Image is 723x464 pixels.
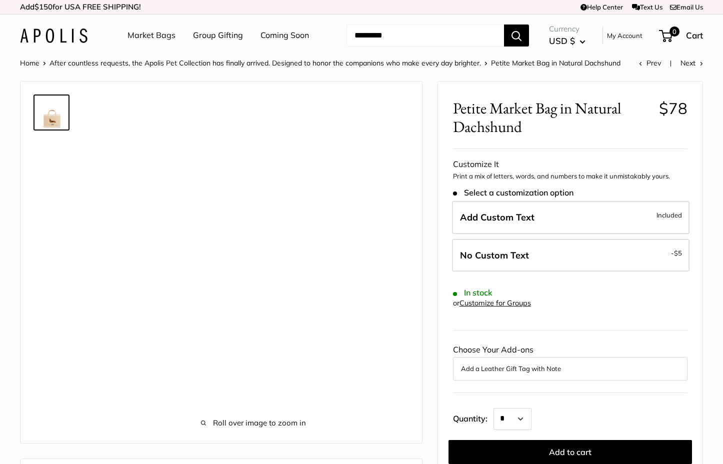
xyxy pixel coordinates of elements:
[656,209,682,221] span: Included
[632,3,662,11] a: Text Us
[49,58,481,67] a: After countless requests, the Apolis Pet Collection has finally arrived. Designed to honor the co...
[452,239,689,272] label: Leave Blank
[34,2,52,11] span: $150
[549,33,585,49] button: USD $
[453,188,573,197] span: Select a customization option
[33,134,69,170] a: Petite Market Bag in Natural Dachshund
[549,22,585,36] span: Currency
[660,27,703,43] a: 0 Cart
[33,94,69,130] a: Petite Market Bag in Natural Dachshund
[607,29,642,41] a: My Account
[33,174,69,210] a: description_The artist's desk in Ventura CA
[33,214,69,250] a: Petite Market Bag in Natural Dachshund
[33,374,69,410] a: Petite Market Bag in Natural Dachshund
[20,58,39,67] a: Home
[20,28,87,43] img: Apolis
[491,58,620,67] span: Petite Market Bag in Natural Dachshund
[453,296,531,310] div: or
[670,3,703,11] a: Email Us
[127,28,175,43] a: Market Bags
[504,24,529,46] button: Search
[260,28,309,43] a: Coming Soon
[452,201,689,234] label: Add Custom Text
[460,249,529,261] span: No Custom Text
[448,440,692,464] button: Add to cart
[680,58,703,67] a: Next
[453,171,687,181] p: Print a mix of letters, words, and numbers to make it unmistakably yours.
[33,294,69,330] a: description_Elevated any trip to the market
[453,99,651,136] span: Petite Market Bag in Natural Dachshund
[453,342,687,380] div: Choose Your Add-ons
[453,157,687,172] div: Customize It
[459,298,531,307] a: Customize for Groups
[35,96,67,128] img: Petite Market Bag in Natural Dachshund
[33,334,69,370] a: description_Side view of the Petite Market Bag
[20,56,620,69] nav: Breadcrumb
[580,3,623,11] a: Help Center
[453,405,493,430] label: Quantity:
[453,288,492,297] span: In stock
[639,58,661,67] a: Prev
[193,28,243,43] a: Group Gifting
[33,254,69,290] a: description_Seal of authenticity printed on the backside of every bag.
[669,26,679,36] span: 0
[100,416,407,430] span: Roll over image to zoom in
[659,98,687,118] span: $78
[549,35,575,46] span: USD $
[671,247,682,259] span: -
[460,211,534,223] span: Add Custom Text
[686,30,703,40] span: Cart
[674,249,682,257] span: $5
[461,362,679,374] button: Add a Leather Gift Tag with Note
[346,24,504,46] input: Search...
